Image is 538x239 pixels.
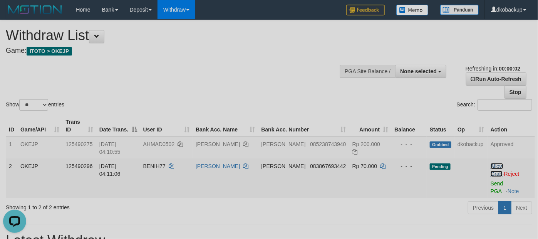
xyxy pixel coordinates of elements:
[261,141,305,147] span: [PERSON_NAME]
[499,66,520,72] strong: 00:00:02
[66,141,93,147] span: 125490275
[352,163,377,169] span: Rp 70.000
[396,5,429,15] img: Button%20Memo.svg
[488,159,535,198] td: ·
[310,163,346,169] span: Copy 083867693442 to clipboard
[395,65,446,78] button: None selected
[394,140,424,148] div: - - -
[140,115,193,137] th: User ID: activate to sort column ascending
[440,5,479,15] img: panduan.png
[346,5,385,15] img: Feedback.jpg
[27,47,72,56] span: ITOTO > OKEJP
[430,163,451,170] span: Pending
[96,115,140,137] th: Date Trans.: activate to sort column descending
[261,163,305,169] span: [PERSON_NAME]
[352,141,380,147] span: Rp 200.000
[99,141,121,155] span: [DATE] 04:10:55
[63,115,96,137] th: Trans ID: activate to sort column ascending
[511,201,532,214] a: Next
[504,86,526,99] a: Stop
[6,47,351,55] h4: Game:
[66,163,93,169] span: 125490296
[468,201,499,214] a: Previous
[193,115,258,137] th: Bank Acc. Name: activate to sort column ascending
[427,115,454,137] th: Status
[17,115,63,137] th: Game/API: activate to sort column ascending
[491,163,504,177] span: ·
[491,163,503,177] a: Allow Grab
[491,180,503,194] a: Send PGA
[143,163,166,169] span: BENIH77
[6,99,64,111] label: Show entries
[6,200,218,211] div: Showing 1 to 2 of 2 entries
[394,162,424,170] div: - - -
[6,4,64,15] img: MOTION_logo.png
[349,115,392,137] th: Amount: activate to sort column ascending
[143,141,175,147] span: AHMAD0502
[310,141,346,147] span: Copy 085238743940 to clipboard
[498,201,511,214] a: 1
[488,115,535,137] th: Action
[6,28,351,43] h1: Withdraw List
[6,159,17,198] td: 2
[457,99,532,111] label: Search:
[454,115,488,137] th: Op: activate to sort column ascending
[454,137,488,159] td: dkobackup
[391,115,427,137] th: Balance
[504,171,520,177] a: Reject
[3,3,26,26] button: Open LiveChat chat widget
[466,72,526,86] a: Run Auto-Refresh
[340,65,395,78] div: PGA Site Balance /
[430,141,451,148] span: Grabbed
[508,188,519,194] a: Note
[17,159,63,198] td: OKEJP
[6,137,17,159] td: 1
[258,115,349,137] th: Bank Acc. Number: activate to sort column ascending
[400,68,437,74] span: None selected
[19,99,48,111] select: Showentries
[478,99,532,111] input: Search:
[196,163,240,169] a: [PERSON_NAME]
[6,115,17,137] th: ID
[196,141,240,147] a: [PERSON_NAME]
[466,66,520,72] span: Refreshing in:
[488,137,535,159] td: Approved
[17,137,63,159] td: OKEJP
[99,163,121,177] span: [DATE] 04:11:06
